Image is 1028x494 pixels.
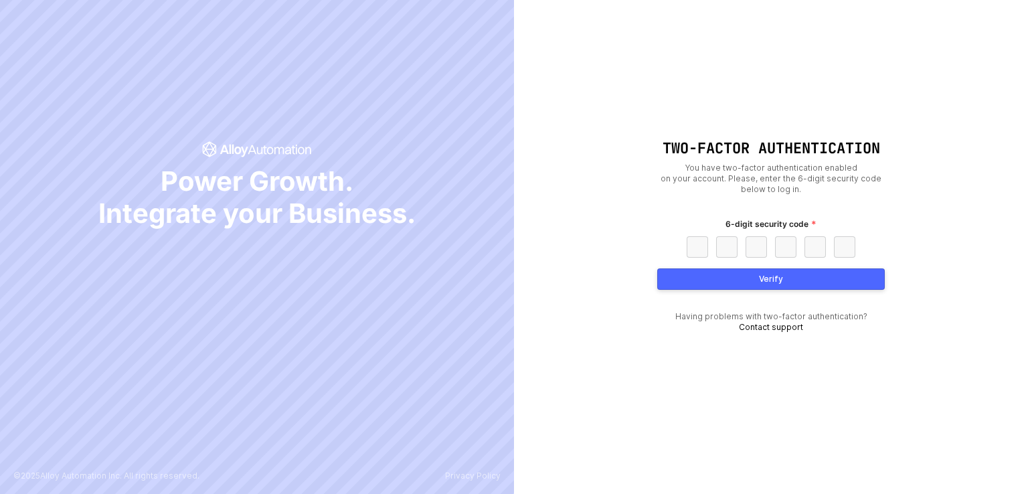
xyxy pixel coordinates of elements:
[202,141,313,157] span: icon-success
[657,163,885,195] div: You have two-factor authentication enabled on your account. Please, enter the 6-digit security co...
[657,140,885,157] h1: Two-Factor Authentication
[657,268,885,290] button: Verify
[13,471,199,481] p: © 2025 Alloy Automation Inc. All rights reserved.
[739,322,803,332] a: Contact support
[98,165,416,230] span: Power Growth. Integrate your Business.
[445,471,501,481] a: Privacy Policy
[759,274,783,284] div: Verify
[657,311,885,333] div: Having problems with two-factor authentication?
[725,218,817,231] label: 6-digit security code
